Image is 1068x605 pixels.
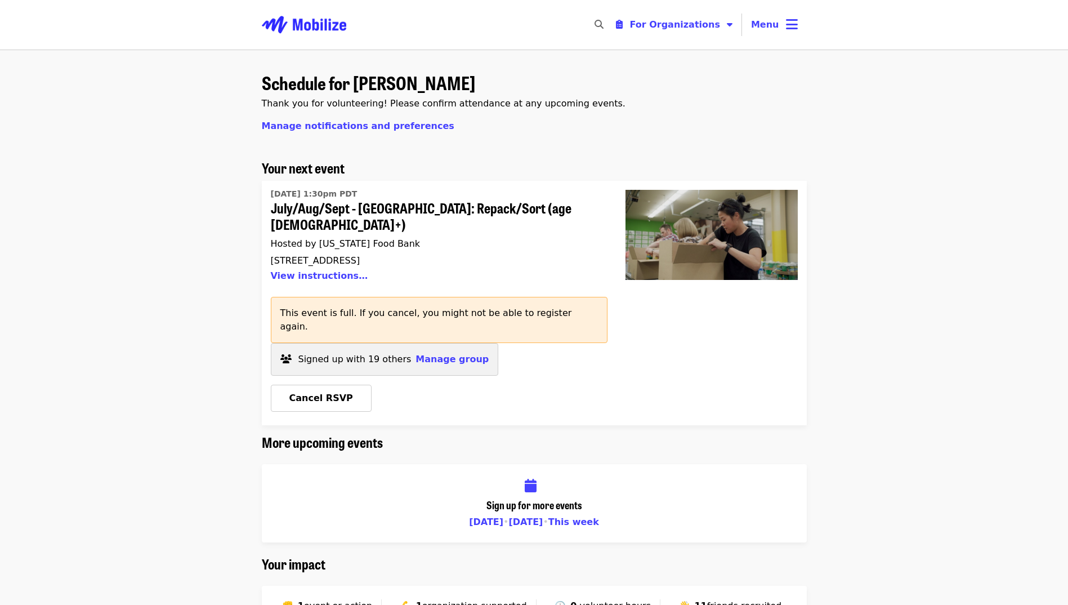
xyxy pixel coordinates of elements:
[271,200,598,233] span: July/Aug/Sept - [GEOGRAPHIC_DATA]: Repack/Sort (age [DEMOGRAPHIC_DATA]+)
[543,517,548,527] span: •
[415,353,489,366] button: Manage group
[271,385,372,412] button: Cancel RSVP
[525,478,537,494] i: calendar icon
[625,190,798,280] img: July/Aug/Sept - Portland: Repack/Sort (age 8+)
[262,98,625,109] span: Thank you for volunteering! Please confirm attendance at any upcoming events.
[415,354,489,364] span: Manage group
[503,517,508,527] span: •
[271,270,368,281] button: View instructions…
[616,19,623,30] i: clipboard-list icon
[607,14,741,36] button: Toggle organizer menu
[262,554,325,573] span: Your impact
[271,185,598,288] a: July/Aug/Sept - Portland: Repack/Sort (age 8+)
[508,517,543,527] a: [DATE]
[271,255,598,266] div: [STREET_ADDRESS]
[271,238,421,249] span: Hosted by [US_STATE] Food Bank
[751,19,779,30] span: Menu
[742,11,807,38] button: Toggle account menu
[280,354,292,364] i: users icon
[280,306,598,333] p: This event is full. If you cancel, you might not be able to register again.
[262,121,454,131] a: Manage notifications and preferences
[786,16,798,33] i: bars icon
[610,11,619,38] input: Search
[629,19,720,30] span: For Organizations
[616,181,807,425] a: July/Aug/Sept - Portland: Repack/Sort (age 8+)
[298,354,412,364] span: Signed up with 19 others
[727,19,732,30] i: caret-down icon
[271,188,358,200] time: [DATE] 1:30pm PDT
[262,69,475,96] span: Schedule for [PERSON_NAME]
[262,432,383,452] span: More upcoming events
[469,517,503,527] a: [DATE]
[548,517,599,527] a: This week
[262,158,345,177] span: Your next event
[262,7,346,43] img: Mobilize - Home
[289,393,353,403] span: Cancel RSVP
[486,497,582,512] span: Sign up for more events
[595,19,604,30] i: search icon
